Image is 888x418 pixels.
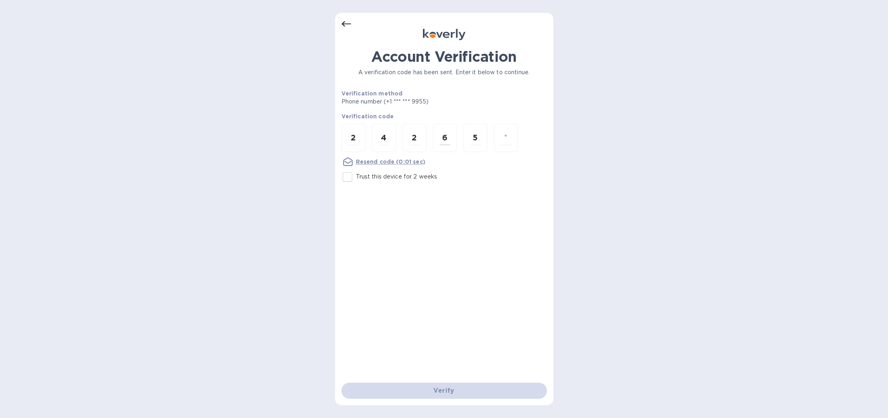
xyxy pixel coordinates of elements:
u: Resend code (0:01 sec) [356,158,425,165]
p: Verification code [341,112,547,120]
b: Verification method [341,90,403,97]
h1: Account Verification [341,48,547,65]
p: A verification code has been sent. Enter it below to continue. [341,68,547,77]
p: Trust this device for 2 weeks [356,172,437,181]
p: Phone number (+1 *** *** 9955) [341,97,490,106]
